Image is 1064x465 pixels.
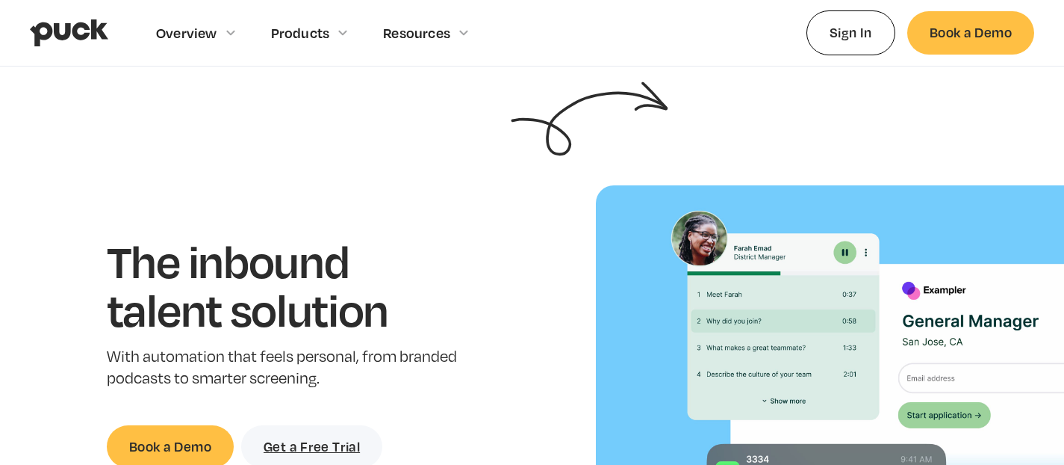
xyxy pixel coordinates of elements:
[907,11,1034,54] a: Book a Demo
[383,25,450,41] div: Resources
[806,10,895,55] a: Sign In
[271,25,330,41] div: Products
[107,236,461,334] h1: The inbound talent solution
[107,346,461,389] p: With automation that feels personal, from branded podcasts to smarter screening.
[156,25,217,41] div: Overview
